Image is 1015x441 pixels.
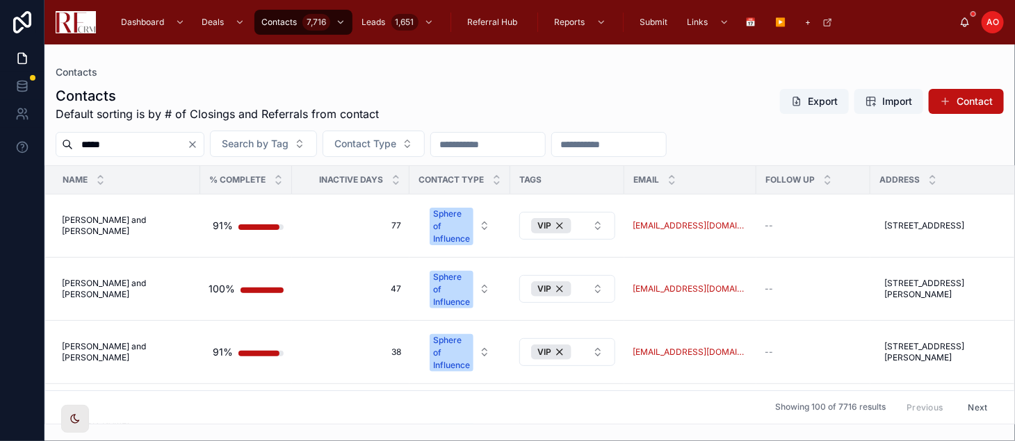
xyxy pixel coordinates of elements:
button: Select Button [419,264,501,314]
div: Sphere of Influence [433,271,470,308]
span: Submit [640,17,668,28]
span: [STREET_ADDRESS] [884,220,964,231]
a: Contacts [56,65,97,79]
span: Links [688,17,708,28]
div: 1,651 [391,14,419,31]
span: Contact Type [419,174,484,185]
button: Select Button [519,275,615,303]
span: ▶️ [776,17,786,28]
a: Select Button [418,326,502,378]
span: + [806,17,811,28]
span: Reports [555,17,585,28]
a: [PERSON_NAME] and [PERSON_NAME] [62,215,192,237]
span: -- [765,220,773,231]
a: [EMAIL_ADDRESS][DOMAIN_NAME] [633,220,748,231]
button: Select Button [419,327,501,377]
span: % Complete [209,174,266,185]
a: -- [765,283,862,294]
span: Showing 100 of 7716 results [775,402,886,413]
a: Select Button [418,263,502,315]
span: Inactive Days [319,174,383,185]
a: -- [765,220,862,231]
button: Select Button [519,338,615,366]
span: Search by Tag [222,137,289,151]
button: Select Button [210,131,317,157]
a: 47 [300,283,401,294]
a: 100% [209,275,284,303]
div: scrollable content [107,7,959,38]
a: Leads1,651 [355,10,441,35]
span: Contacts [261,17,297,28]
div: 100% [209,275,235,303]
span: Referral Hub [468,17,518,28]
a: [EMAIL_ADDRESS][DOMAIN_NAME] [633,347,748,358]
a: Reports [548,10,613,35]
div: 91% [213,212,233,240]
span: Default sorting is by # of Closings and Referrals from contact [56,106,379,122]
a: Submit [633,10,678,35]
div: Sphere of Influence [433,334,470,372]
a: ▶️ [769,10,796,35]
span: Tags [519,174,542,185]
div: Sphere of Influence [433,208,470,245]
a: 91% [209,338,284,366]
a: Referral Hub [461,10,528,35]
button: Select Button [519,212,615,240]
button: Unselect 43 [531,218,571,233]
a: 77 [300,220,401,231]
button: Unselect 43 [531,281,571,297]
a: Select Button [519,274,616,303]
a: Dashboard [114,10,192,35]
span: [STREET_ADDRESS][PERSON_NAME] [884,278,1011,300]
a: 38 [300,347,401,358]
a: Select Button [418,200,502,251]
a: Contacts7,716 [254,10,352,35]
span: Deals [202,17,224,28]
a: [PERSON_NAME] and [PERSON_NAME] [62,278,192,300]
a: [PERSON_NAME] and [PERSON_NAME] [62,341,192,363]
span: VIP [537,283,551,294]
a: [EMAIL_ADDRESS][DOMAIN_NAME] [633,283,748,294]
div: 91% [213,338,233,366]
button: Export [780,89,849,114]
span: Import [882,94,912,108]
a: Select Button [519,338,616,367]
a: + [799,10,840,35]
a: Deals [195,10,252,35]
button: Select Button [323,131,425,157]
button: Select Button [419,201,501,251]
span: -- [765,283,773,294]
span: [STREET_ADDRESS][PERSON_NAME] [884,341,1011,363]
a: Select Button [418,390,502,441]
span: AO [986,17,999,28]
a: 📅 [739,10,766,35]
button: Unselect 43 [531,344,571,360]
span: Contact Type [334,137,396,151]
span: Follow Up [765,174,815,185]
span: Address [879,174,920,185]
span: Name [63,174,88,185]
iframe: Spotlight [1,67,26,92]
a: Select Button [519,211,616,240]
span: Dashboard [121,17,164,28]
span: VIP [537,347,551,358]
span: 📅 [746,17,756,28]
div: 7,716 [302,14,330,31]
button: Clear [187,139,204,150]
img: App logo [56,11,96,33]
h1: Contacts [56,86,379,106]
a: Links [681,10,736,35]
button: Next [959,397,998,418]
button: Contact [929,89,1004,114]
a: -- [765,347,862,358]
